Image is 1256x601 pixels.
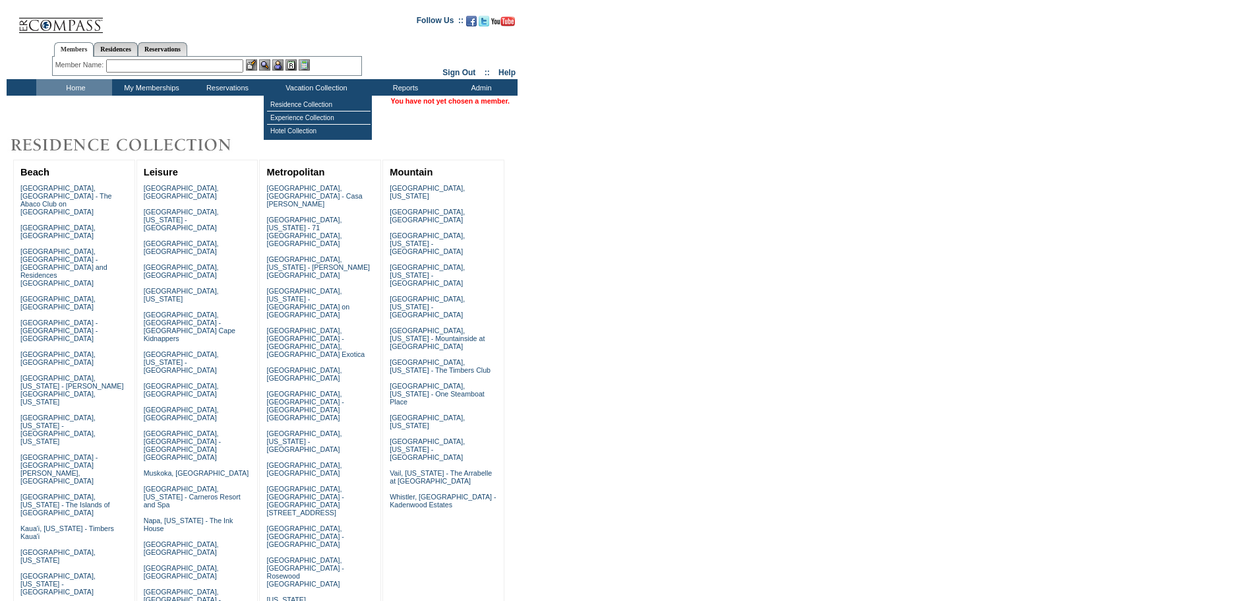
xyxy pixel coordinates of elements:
[36,79,112,96] td: Home
[390,358,491,374] a: [GEOGRAPHIC_DATA], [US_STATE] - The Timbers Club
[144,239,219,255] a: [GEOGRAPHIC_DATA], [GEOGRAPHIC_DATA]
[20,572,96,596] a: [GEOGRAPHIC_DATA], [US_STATE] - [GEOGRAPHIC_DATA]
[390,263,465,287] a: [GEOGRAPHIC_DATA], [US_STATE] - [GEOGRAPHIC_DATA]
[144,184,219,200] a: [GEOGRAPHIC_DATA], [GEOGRAPHIC_DATA]
[417,15,464,30] td: Follow Us ::
[138,42,187,56] a: Reservations
[498,68,516,77] a: Help
[390,184,465,200] a: [GEOGRAPHIC_DATA], [US_STATE]
[267,98,371,111] td: Residence Collection
[20,224,96,239] a: [GEOGRAPHIC_DATA], [GEOGRAPHIC_DATA]
[144,429,221,461] a: [GEOGRAPHIC_DATA], [GEOGRAPHIC_DATA] - [GEOGRAPHIC_DATA] [GEOGRAPHIC_DATA]
[20,295,96,311] a: [GEOGRAPHIC_DATA], [GEOGRAPHIC_DATA]
[266,184,362,208] a: [GEOGRAPHIC_DATA], [GEOGRAPHIC_DATA] - Casa [PERSON_NAME]
[144,517,233,532] a: Napa, [US_STATE] - The Ink House
[246,59,257,71] img: b_edit.gif
[299,59,310,71] img: b_calculator.gif
[20,493,110,517] a: [GEOGRAPHIC_DATA], [US_STATE] - The Islands of [GEOGRAPHIC_DATA]
[266,327,365,358] a: [GEOGRAPHIC_DATA], [GEOGRAPHIC_DATA] - [GEOGRAPHIC_DATA], [GEOGRAPHIC_DATA] Exotica
[491,20,515,28] a: Subscribe to our YouTube Channel
[266,167,324,177] a: Metropolitan
[54,42,94,57] a: Members
[466,20,477,28] a: Become our fan on Facebook
[112,79,188,96] td: My Memberships
[272,59,284,71] img: Impersonate
[266,216,342,247] a: [GEOGRAPHIC_DATA], [US_STATE] - 71 [GEOGRAPHIC_DATA], [GEOGRAPHIC_DATA]
[144,406,219,422] a: [GEOGRAPHIC_DATA], [GEOGRAPHIC_DATA]
[144,167,178,177] a: Leisure
[188,79,264,96] td: Reservations
[390,295,465,319] a: [GEOGRAPHIC_DATA], [US_STATE] - [GEOGRAPHIC_DATA]
[144,382,219,398] a: [GEOGRAPHIC_DATA], [GEOGRAPHIC_DATA]
[144,263,219,279] a: [GEOGRAPHIC_DATA], [GEOGRAPHIC_DATA]
[20,350,96,366] a: [GEOGRAPHIC_DATA], [GEOGRAPHIC_DATA]
[144,564,219,580] a: [GEOGRAPHIC_DATA], [GEOGRAPHIC_DATA]
[259,59,270,71] img: View
[285,59,297,71] img: Reservations
[266,287,349,319] a: [GEOGRAPHIC_DATA], [US_STATE] - [GEOGRAPHIC_DATA] on [GEOGRAPHIC_DATA]
[266,366,342,382] a: [GEOGRAPHIC_DATA], [GEOGRAPHIC_DATA]
[390,167,433,177] a: Mountain
[144,540,219,556] a: [GEOGRAPHIC_DATA], [GEOGRAPHIC_DATA]
[144,208,219,232] a: [GEOGRAPHIC_DATA], [US_STATE] - [GEOGRAPHIC_DATA]
[20,374,124,406] a: [GEOGRAPHIC_DATA], [US_STATE] - [PERSON_NAME][GEOGRAPHIC_DATA], [US_STATE]
[144,350,219,374] a: [GEOGRAPHIC_DATA], [US_STATE] - [GEOGRAPHIC_DATA]
[390,327,485,350] a: [GEOGRAPHIC_DATA], [US_STATE] - Mountainside at [GEOGRAPHIC_DATA]
[20,184,112,216] a: [GEOGRAPHIC_DATA], [GEOGRAPHIC_DATA] - The Abaco Club on [GEOGRAPHIC_DATA]
[442,79,518,96] td: Admin
[144,469,249,477] a: Muskoka, [GEOGRAPHIC_DATA]
[144,287,219,303] a: [GEOGRAPHIC_DATA], [US_STATE]
[390,414,465,429] a: [GEOGRAPHIC_DATA], [US_STATE]
[267,125,371,137] td: Hotel Collection
[390,232,465,255] a: [GEOGRAPHIC_DATA], [US_STATE] - [GEOGRAPHIC_DATA]
[485,68,490,77] span: ::
[266,524,344,548] a: [GEOGRAPHIC_DATA], [GEOGRAPHIC_DATA] - [GEOGRAPHIC_DATA]
[266,429,342,453] a: [GEOGRAPHIC_DATA], [US_STATE] - [GEOGRAPHIC_DATA]
[20,524,114,540] a: Kaua'i, [US_STATE] - Timbers Kaua'i
[20,453,98,485] a: [GEOGRAPHIC_DATA] - [GEOGRAPHIC_DATA][PERSON_NAME], [GEOGRAPHIC_DATA]
[366,79,442,96] td: Reports
[266,485,344,517] a: [GEOGRAPHIC_DATA], [GEOGRAPHIC_DATA] - [GEOGRAPHIC_DATA][STREET_ADDRESS]
[20,414,96,445] a: [GEOGRAPHIC_DATA], [US_STATE] - [GEOGRAPHIC_DATA], [US_STATE]
[94,42,138,56] a: Residences
[7,132,264,158] img: Destinations by Exclusive Resorts
[391,97,510,105] span: You have not yet chosen a member.
[20,247,107,287] a: [GEOGRAPHIC_DATA], [GEOGRAPHIC_DATA] - [GEOGRAPHIC_DATA] and Residences [GEOGRAPHIC_DATA]
[466,16,477,26] img: Become our fan on Facebook
[20,548,96,564] a: [GEOGRAPHIC_DATA], [US_STATE]
[479,20,489,28] a: Follow us on Twitter
[266,461,342,477] a: [GEOGRAPHIC_DATA], [GEOGRAPHIC_DATA]
[144,311,235,342] a: [GEOGRAPHIC_DATA], [GEOGRAPHIC_DATA] - [GEOGRAPHIC_DATA] Cape Kidnappers
[390,493,496,509] a: Whistler, [GEOGRAPHIC_DATA] - Kadenwood Estates
[491,16,515,26] img: Subscribe to our YouTube Channel
[390,469,492,485] a: Vail, [US_STATE] - The Arrabelle at [GEOGRAPHIC_DATA]
[390,208,465,224] a: [GEOGRAPHIC_DATA], [GEOGRAPHIC_DATA]
[442,68,475,77] a: Sign Out
[55,59,106,71] div: Member Name:
[20,167,49,177] a: Beach
[266,255,370,279] a: [GEOGRAPHIC_DATA], [US_STATE] - [PERSON_NAME][GEOGRAPHIC_DATA]
[20,319,98,342] a: [GEOGRAPHIC_DATA] - [GEOGRAPHIC_DATA] - [GEOGRAPHIC_DATA]
[266,390,344,422] a: [GEOGRAPHIC_DATA], [GEOGRAPHIC_DATA] - [GEOGRAPHIC_DATA] [GEOGRAPHIC_DATA]
[144,485,241,509] a: [GEOGRAPHIC_DATA], [US_STATE] - Carneros Resort and Spa
[266,556,344,588] a: [GEOGRAPHIC_DATA], [GEOGRAPHIC_DATA] - Rosewood [GEOGRAPHIC_DATA]
[390,437,465,461] a: [GEOGRAPHIC_DATA], [US_STATE] - [GEOGRAPHIC_DATA]
[479,16,489,26] img: Follow us on Twitter
[390,382,485,406] a: [GEOGRAPHIC_DATA], [US_STATE] - One Steamboat Place
[18,7,104,34] img: Compass Home
[267,111,371,125] td: Experience Collection
[264,79,366,96] td: Vacation Collection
